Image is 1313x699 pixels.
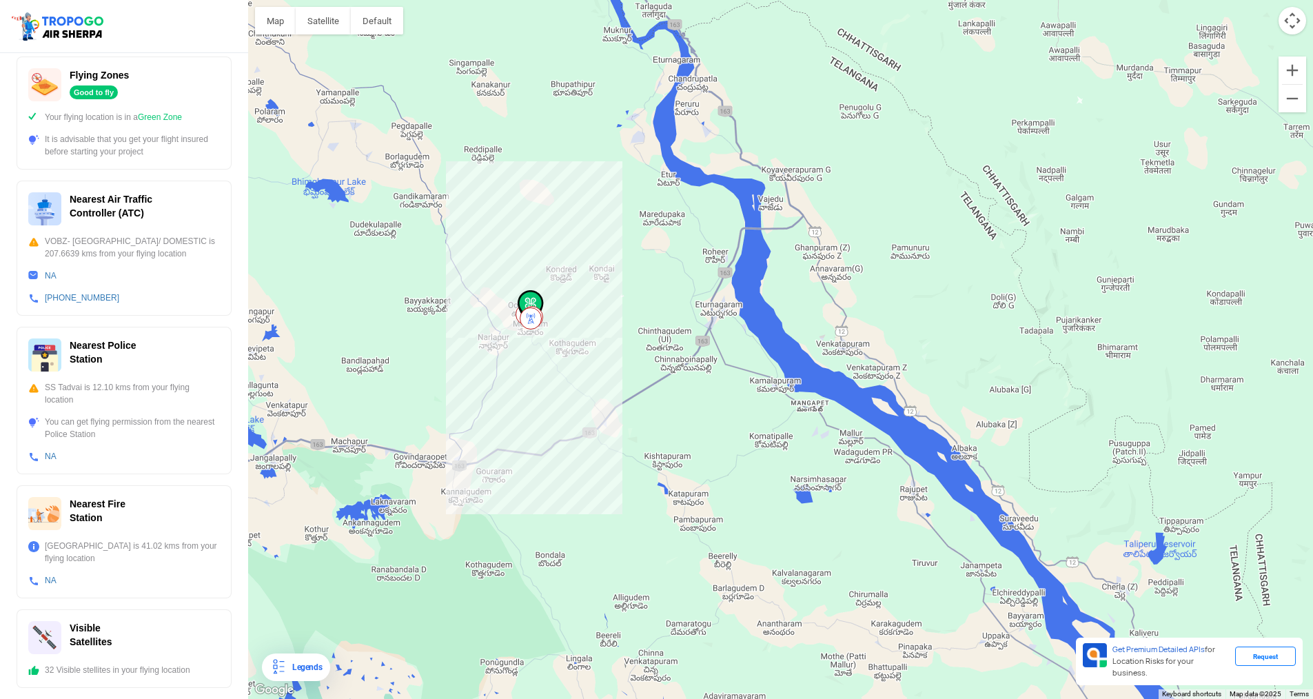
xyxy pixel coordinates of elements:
[28,540,220,565] div: [GEOGRAPHIC_DATA] is 41.02 kms from your flying location
[1279,85,1306,112] button: Zoom out
[70,70,129,81] span: Flying Zones
[28,497,61,530] img: ic_firestation.svg
[10,10,108,42] img: ic_tgdronemaps.svg
[28,664,220,676] div: 32 Visible stellites in your flying location
[28,621,61,654] img: ic_satellites.svg
[1107,643,1235,680] div: for Location Risks for your business.
[1290,690,1309,698] a: Terms
[287,659,322,676] div: Legends
[45,293,119,303] a: [PHONE_NUMBER]
[70,622,112,647] span: Visible Satellites
[28,133,220,158] div: It is advisable that you get your flight insured before starting your project
[255,7,296,34] button: Show street map
[1279,7,1306,34] button: Map camera controls
[70,194,152,219] span: Nearest Air Traffic Controller (ATC)
[138,112,182,122] span: Green Zone
[28,68,61,101] img: ic_nofly.svg
[70,498,125,523] span: Nearest Fire Station
[1279,57,1306,84] button: Zoom in
[1230,690,1281,698] span: Map data ©2025
[45,452,57,461] a: NA
[28,381,220,406] div: SS Tadvai is 12.10 kms from your flying location
[1112,645,1205,654] span: Get Premium Detailed APIs
[1235,647,1296,666] div: Request
[28,338,61,372] img: ic_police_station.svg
[45,271,57,281] a: NA
[28,235,220,260] div: VOBZ- [GEOGRAPHIC_DATA]/ DOMESTIC is 207.6639 kms from your flying location
[1083,643,1107,667] img: Premium APIs
[28,111,220,123] div: Your flying location is in a
[70,85,118,99] div: Good to fly
[28,192,61,225] img: ic_atc.svg
[45,576,57,585] a: NA
[252,681,297,699] img: Google
[270,659,287,676] img: Legends
[70,340,136,365] span: Nearest Police Station
[296,7,351,34] button: Show satellite imagery
[28,416,220,440] div: You can get flying permission from the nearest Police Station
[1162,689,1221,699] button: Keyboard shortcuts
[252,681,297,699] a: Open this area in Google Maps (opens a new window)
